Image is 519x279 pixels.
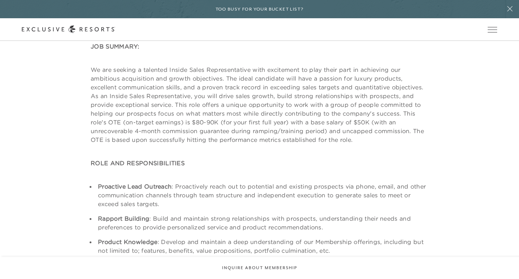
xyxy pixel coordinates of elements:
p: We are seeking a talented Inside Sales Representative with excitement to play their part in achie... [91,65,428,144]
strong: Rapport Building [98,215,149,222]
iframe: Qualified Messenger [485,245,519,279]
button: Open navigation [488,27,497,32]
strong: Product Knowledge [98,238,157,245]
strong: ROLE AND RESPONSIBILITIES [91,159,185,167]
li: : Build and maintain strong relationships with prospects, understanding their needs and preferenc... [96,214,428,232]
strong: JOB SUMMARY: [91,43,139,50]
h6: Too busy for your bucket list? [216,6,304,13]
strong: Proactive Lead Outreach [98,183,172,190]
li: : Develop and maintain a deep understanding of our Membership offerings, including but not limite... [96,237,428,255]
li: : Proactively reach out to potential and existing prospects via phone, email, and other communica... [96,182,428,208]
